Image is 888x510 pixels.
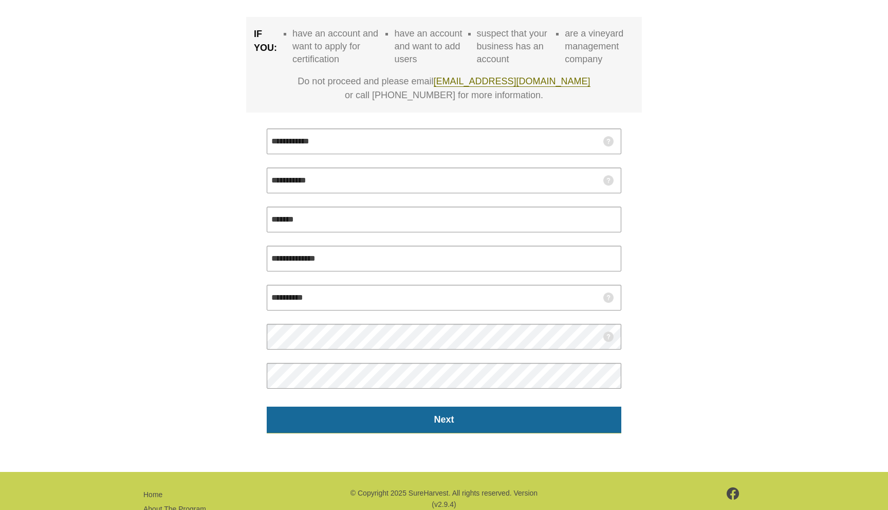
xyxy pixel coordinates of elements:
[565,27,634,66] li: are a vineyard management company
[254,27,282,75] div: IF YOU:
[267,407,621,433] a: Next
[262,75,626,102] div: Do not proceed and please email or call [PHONE_NUMBER] for more information.
[292,27,384,66] li: have an account and want to apply for certification
[143,490,162,499] a: Home
[477,27,555,66] li: suspect that your business has an account
[434,76,590,87] a: [EMAIL_ADDRESS][DOMAIN_NAME]
[394,27,466,66] li: have an account and want to add users
[727,487,739,500] img: footer-facebook.png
